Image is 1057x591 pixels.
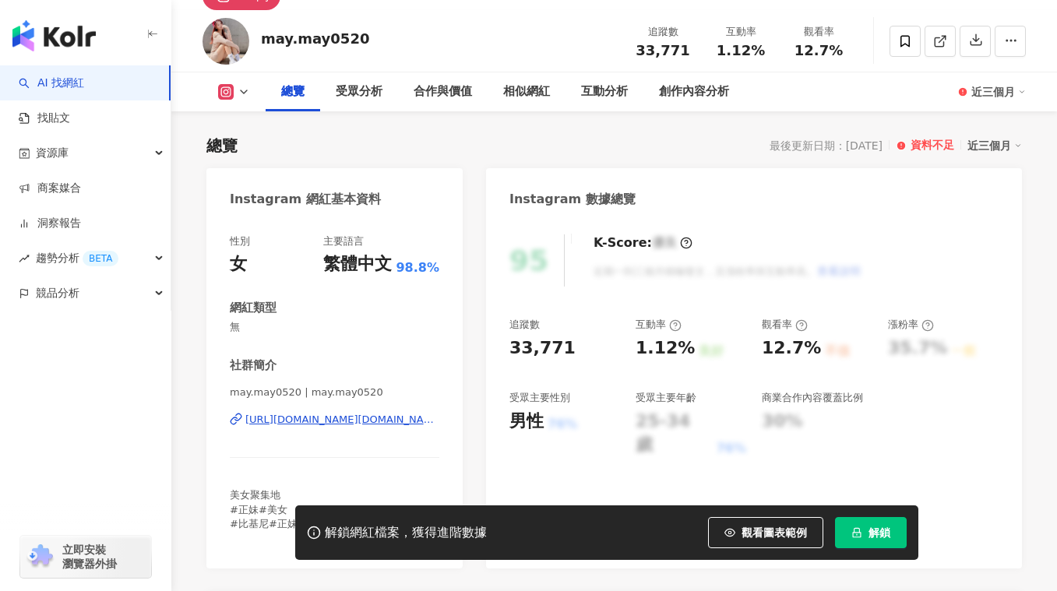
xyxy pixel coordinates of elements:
[503,83,550,101] div: 相似網紅
[19,76,84,91] a: searchAI 找網紅
[230,385,439,399] span: may.may0520 | may.may0520
[636,391,696,405] div: 受眾主要年齡
[230,357,277,374] div: 社群簡介
[281,83,305,101] div: 總覽
[12,20,96,51] img: logo
[869,526,890,539] span: 解鎖
[36,241,118,276] span: 趨勢分析
[509,336,576,361] div: 33,771
[414,83,472,101] div: 合作與價值
[633,24,692,40] div: 追蹤數
[230,234,250,248] div: 性別
[323,234,364,248] div: 主要語言
[206,135,238,157] div: 總覽
[203,18,249,65] img: KOL Avatar
[581,83,628,101] div: 互動分析
[36,276,79,311] span: 競品分析
[36,135,69,171] span: 資源庫
[971,79,1026,104] div: 近三個月
[717,43,765,58] span: 1.12%
[636,42,689,58] span: 33,771
[594,234,692,252] div: K-Score :
[636,318,682,332] div: 互動率
[888,318,934,332] div: 漲粉率
[230,413,439,427] a: [URL][DOMAIN_NAME][DOMAIN_NAME]
[509,191,636,208] div: Instagram 數據總覽
[762,336,821,361] div: 12.7%
[509,391,570,405] div: 受眾主要性別
[711,24,770,40] div: 互動率
[851,527,862,538] span: lock
[742,526,807,539] span: 觀看圖表範例
[762,318,808,332] div: 觀看率
[19,111,70,126] a: 找貼文
[230,320,439,334] span: 無
[795,43,843,58] span: 12.7%
[245,413,439,427] div: [URL][DOMAIN_NAME][DOMAIN_NAME]
[19,181,81,196] a: 商案媒合
[83,251,118,266] div: BETA
[659,83,729,101] div: 創作內容分析
[509,318,540,332] div: 追蹤數
[911,138,954,153] div: 資料不足
[25,544,55,569] img: chrome extension
[19,253,30,264] span: rise
[325,525,487,541] div: 解鎖網紅檔案，獲得進階數據
[770,139,883,152] div: 最後更新日期：[DATE]
[835,517,907,548] button: 解鎖
[19,216,81,231] a: 洞察報告
[230,252,247,276] div: 女
[708,517,823,548] button: 觀看圖表範例
[762,391,863,405] div: 商業合作內容覆蓋比例
[636,336,695,361] div: 1.12%
[789,24,848,40] div: 觀看率
[230,300,277,316] div: 網紅類型
[261,29,369,48] div: may.may0520
[230,191,381,208] div: Instagram 網紅基本資料
[20,536,151,578] a: chrome extension立即安裝 瀏覽器外掛
[336,83,382,101] div: 受眾分析
[396,259,439,276] span: 98.8%
[62,543,117,571] span: 立即安裝 瀏覽器外掛
[967,135,1022,156] div: 近三個月
[323,252,392,276] div: 繁體中文
[509,410,544,434] div: 男性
